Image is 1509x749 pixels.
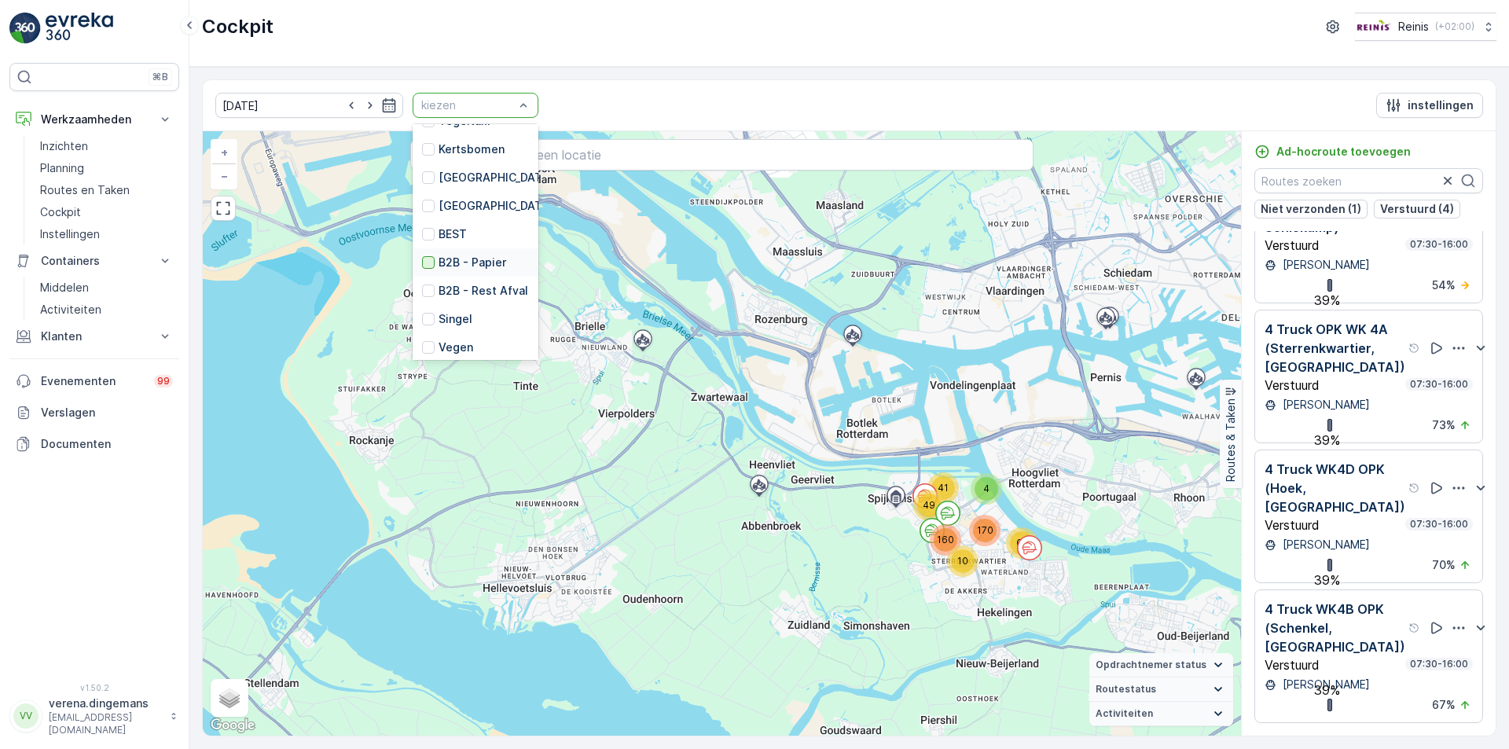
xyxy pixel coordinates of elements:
a: Middelen [34,277,179,299]
span: + [221,145,228,159]
button: Werkzaamheden [9,104,179,135]
div: 39% [1314,293,1340,307]
p: 07:30-16:00 [1408,238,1470,251]
p: [PERSON_NAME] [1280,257,1370,273]
a: Cockpit [34,201,179,223]
span: − [221,169,229,182]
p: Inzichten [40,138,88,154]
a: Uitzoomen [212,164,236,188]
div: help tooltippictogram [1408,342,1421,354]
p: B2B - Rest Afval [439,283,528,299]
p: [GEOGRAPHIC_DATA] [439,170,553,185]
p: 07:30-16:00 [1408,518,1470,531]
a: Dit gebied openen in Google Maps (er wordt een nieuw venster geopend) [207,715,259,736]
a: Verslagen [9,397,179,428]
p: Ad-hocroute toevoegen [1276,144,1411,160]
p: 73 % [1432,417,1456,433]
button: VVverena.dingemans[EMAIL_ADDRESS][DOMAIN_NAME] [9,696,179,736]
p: verena.dingemans [49,696,162,711]
div: 39% [1314,573,1340,587]
a: Ad-hocroute toevoegen [1254,144,1411,160]
p: 67 % [1432,697,1456,713]
p: Routes & Taken [1223,398,1239,482]
p: kiezen [421,97,514,113]
p: [GEOGRAPHIC_DATA] [439,198,553,214]
span: Activiteiten [1096,707,1153,720]
a: Inzichten [34,135,179,157]
span: 170 [977,524,993,536]
p: [PERSON_NAME] [1280,537,1370,553]
span: 41 [938,482,949,494]
p: 4 Truck WK4D OPK (Hoek, [GEOGRAPHIC_DATA]) [1265,460,1405,516]
input: Routes zoeken [1254,168,1483,193]
a: In zoomen [212,141,236,164]
p: [EMAIL_ADDRESS][DOMAIN_NAME] [49,711,162,736]
p: Vegen [439,340,473,355]
span: v 1.50.2 [9,683,179,692]
a: Documenten [9,428,179,460]
p: 99 [157,375,170,387]
input: dd/mm/yyyy [215,93,403,118]
p: 54 % [1432,277,1456,293]
p: Instellingen [40,226,100,242]
p: Verstuurd [1265,518,1320,532]
p: BEST [439,226,467,242]
span: Routestatus [1096,683,1156,696]
button: Containers [9,245,179,277]
p: Documenten [41,436,173,452]
p: Kertsbomen [439,141,505,157]
p: Klanten [41,329,148,344]
p: Evenementen [41,373,145,389]
button: instellingen [1376,93,1483,118]
p: ⌘B [152,71,168,83]
summary: Opdrachtnemer status [1089,653,1233,677]
img: Google [207,715,259,736]
p: Singel [439,311,472,327]
div: 10 [947,545,978,577]
p: Cockpit [202,14,274,39]
a: Planning [34,157,179,179]
summary: Activiteiten [1089,702,1233,726]
p: Verslagen [41,405,173,420]
p: instellingen [1408,97,1474,113]
p: Verstuurd [1265,378,1320,392]
span: 49 [923,499,935,511]
p: 4 Truck WK4B OPK (Schenkel, [GEOGRAPHIC_DATA]) [1265,600,1405,656]
p: 07:30-16:00 [1408,378,1470,391]
span: 67 [1016,537,1028,549]
div: 67 [1006,527,1037,559]
div: help tooltippictogram [1408,622,1421,634]
span: 10 [957,555,968,567]
p: B2B - Papier [439,255,506,270]
p: Werkzaamheden [41,112,148,127]
div: VV [13,703,39,729]
a: Activiteiten [34,299,179,321]
p: 70 % [1432,557,1456,573]
div: 49 [913,490,945,521]
img: logo [9,13,41,44]
span: 160 [937,534,954,545]
span: 4 [983,483,989,494]
img: logo_light-DOdMpM7g.png [46,13,113,44]
a: Routes en Taken [34,179,179,201]
summary: Routestatus [1089,677,1233,702]
button: Reinis(+02:00) [1355,13,1496,41]
p: 4 Truck OPK WK 4A (Sterrenkwartier, [GEOGRAPHIC_DATA]) [1265,320,1405,376]
button: Verstuurd (4) [1374,200,1460,218]
p: Cockpit [40,204,81,220]
div: 41 [927,472,959,504]
button: Niet verzonden (1) [1254,200,1368,218]
div: help tooltippictogram [1408,482,1421,494]
input: Zoek naar taken of een locatie [410,139,1034,171]
div: 4 [971,473,1002,505]
p: Verstuurd [1265,658,1320,672]
p: Reinis [1398,19,1429,35]
p: Verstuurd (4) [1380,201,1454,217]
p: Verstuurd [1265,238,1320,252]
div: 160 [930,524,961,556]
div: 170 [969,515,1000,546]
a: Instellingen [34,223,179,245]
button: Klanten [9,321,179,352]
div: 39% [1314,433,1340,447]
p: Containers [41,253,148,269]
